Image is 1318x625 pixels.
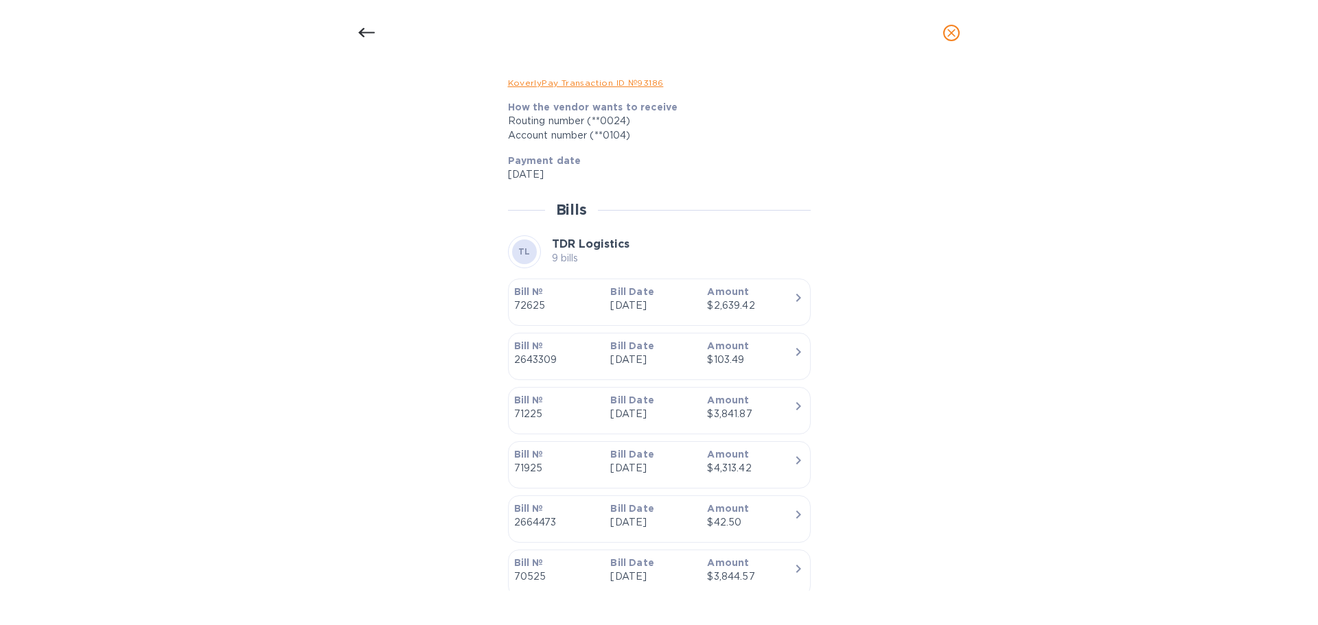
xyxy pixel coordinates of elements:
[508,102,678,113] b: How the vendor wants to receive
[707,340,749,351] b: Amount
[552,237,629,250] b: TDR Logistics
[707,449,749,460] b: Amount
[508,550,811,597] button: Bill №70525Bill Date[DATE]Amount$3,844.57
[514,298,600,313] p: 72625
[707,394,749,405] b: Amount
[610,286,654,297] b: Bill Date
[707,515,793,530] div: $42.50
[514,569,600,584] p: 70525
[610,515,696,530] p: [DATE]
[707,461,793,475] div: $4,313.42
[514,557,544,568] b: Bill №
[610,461,696,475] p: [DATE]
[508,495,811,543] button: Bill №2664473Bill Date[DATE]Amount$42.50
[707,286,749,297] b: Amount
[514,286,544,297] b: Bill №
[610,407,696,421] p: [DATE]
[556,201,587,218] h2: Bills
[610,340,654,351] b: Bill Date
[508,78,664,88] a: KoverlyPay Transaction ID № 93186
[514,503,544,514] b: Bill №
[508,114,800,128] div: Routing number (**0024)
[508,155,581,166] b: Payment date
[514,340,544,351] b: Bill №
[707,569,793,584] div: $3,844.57
[514,407,600,421] p: 71225
[707,557,749,568] b: Amount
[508,167,800,182] p: [DATE]
[707,353,793,367] div: $103.49
[508,128,800,143] div: Account number (**0104)
[610,569,696,584] p: [DATE]
[514,515,600,530] p: 2664473
[610,503,654,514] b: Bill Date
[518,246,531,257] b: TL
[514,353,600,367] p: 2643309
[514,449,544,460] b: Bill №
[552,251,629,266] p: 9 bills
[610,449,654,460] b: Bill Date
[514,461,600,475] p: 71925
[610,353,696,367] p: [DATE]
[610,557,654,568] b: Bill Date
[508,333,811,380] button: Bill №2643309Bill Date[DATE]Amount$103.49
[514,394,544,405] b: Bill №
[508,441,811,488] button: Bill №71925Bill Date[DATE]Amount$4,313.42
[707,407,793,421] div: $3,841.87
[707,298,793,313] div: $2,639.42
[610,298,696,313] p: [DATE]
[707,503,749,514] b: Amount
[508,279,811,326] button: Bill №72625Bill Date[DATE]Amount$2,639.42
[508,387,811,434] button: Bill №71225Bill Date[DATE]Amount$3,841.87
[935,16,968,49] button: close
[610,394,654,405] b: Bill Date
